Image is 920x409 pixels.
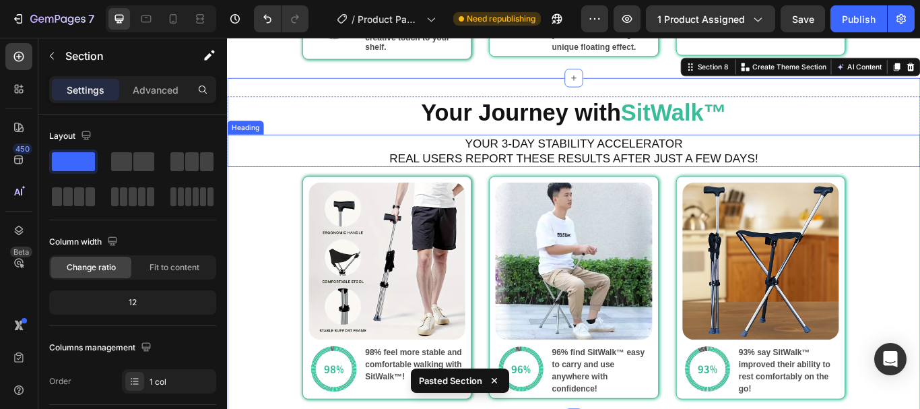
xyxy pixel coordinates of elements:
[657,12,745,26] span: 1 product assigned
[352,12,355,26] span: /
[88,11,94,27] p: 7
[842,12,876,26] div: Publish
[792,13,814,25] span: Save
[531,169,713,352] img: gempages_556442896992043810-b6745c74-5605-4a7e-b699-b8738040871e.jpg
[67,261,116,274] span: Change ratio
[313,169,495,352] img: gempages_556442896992043810-efc80355-32cc-4b43-ac75-d3a02a342de5.jpg
[546,28,587,40] div: Section 8
[65,48,176,64] p: Section
[150,261,199,274] span: Fit to content
[781,5,825,32] button: Save
[150,376,213,388] div: 1 col
[49,127,94,146] div: Layout
[459,73,582,102] strong: SitWalk™
[254,5,308,32] div: Undo/Redo
[5,5,100,32] button: 7
[227,38,920,409] iframe: Design area
[67,83,104,97] p: Settings
[874,343,907,375] div: Open Intercom Messenger
[13,144,32,154] div: 450
[52,293,213,312] div: 12
[49,233,121,251] div: Column width
[49,375,71,387] div: Order
[161,361,273,401] strong: 98% feel more stable and comfortable walking with SitWalk™!
[646,5,775,32] button: 1 product assigned
[95,169,277,352] img: gempages_556442896992043810-cbe3753e-e6a7-4541-b686-6eb1aa85fc10.jpg
[3,99,40,111] div: Heading
[358,12,421,26] span: Product Page - [DATE] 20:43:58
[49,339,154,357] div: Columns management
[707,26,766,42] button: AI Content
[10,247,32,257] div: Beta
[419,374,482,387] p: Pasted Section
[467,13,535,25] span: Need republishing
[612,28,698,40] p: Create Theme Section
[830,5,887,32] button: Publish
[133,83,178,97] p: Advanced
